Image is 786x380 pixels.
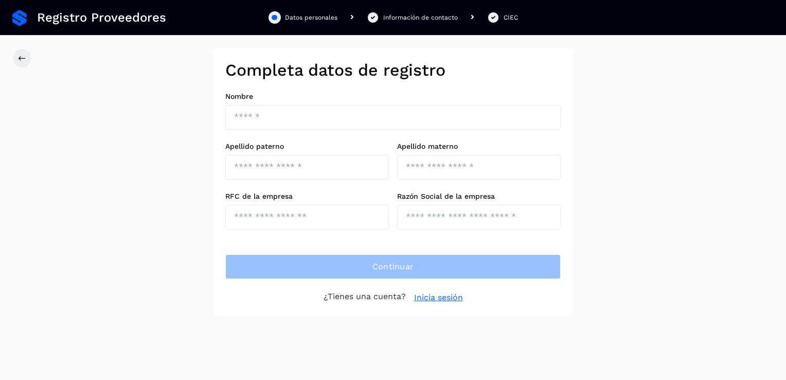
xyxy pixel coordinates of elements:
label: Nombre [225,92,561,101]
div: CIEC [504,13,518,22]
label: Apellido materno [397,142,561,151]
label: Razón Social de la empresa [397,192,561,201]
span: Registro Proveedores [37,10,166,25]
a: Inicia sesión [414,291,463,304]
div: Datos personales [285,13,337,22]
span: Continuar [372,261,414,272]
button: Continuar [225,254,561,279]
label: RFC de la empresa [225,192,389,201]
label: Apellido paterno [225,142,389,151]
p: ¿Tienes una cuenta? [324,291,406,304]
h2: Completa datos de registro [225,60,561,80]
div: Información de contacto [383,13,458,22]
